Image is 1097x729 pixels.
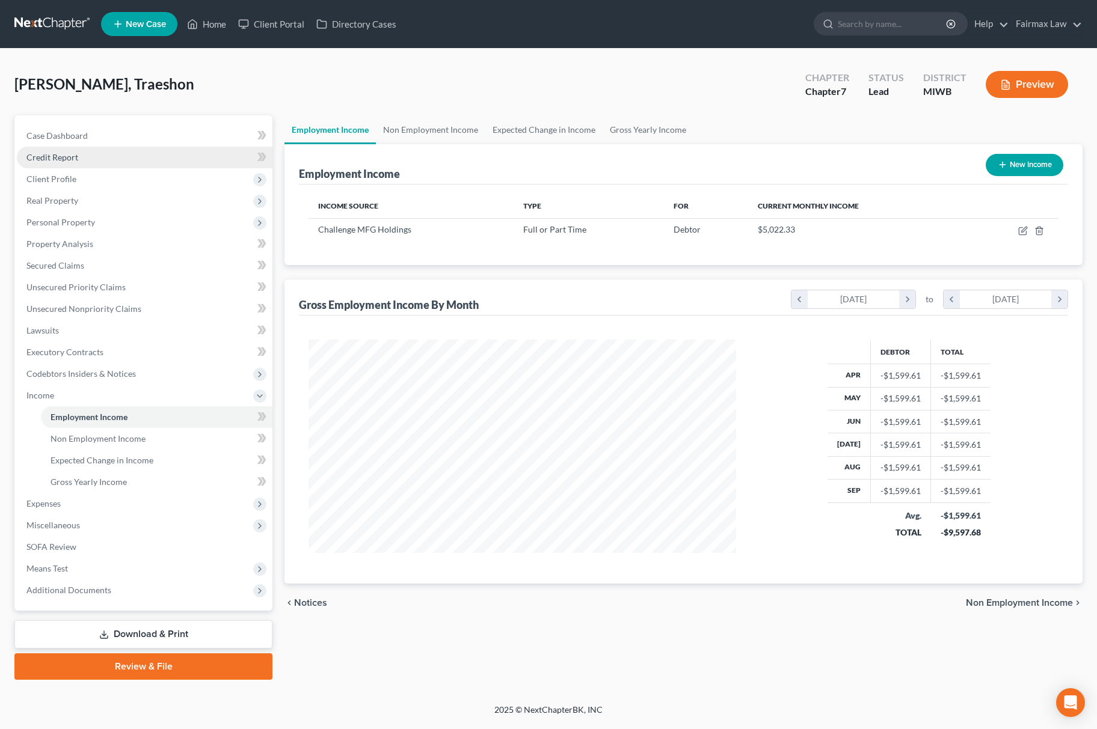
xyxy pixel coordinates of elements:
[828,480,871,502] th: Sep
[14,75,194,93] span: [PERSON_NAME], Traeshon
[14,653,272,680] a: Review & File
[838,13,948,35] input: Search by name...
[880,439,921,451] div: -$1,599.61
[674,201,689,210] span: For
[17,276,272,298] a: Unsecured Priority Claims
[14,620,272,648] a: Download & Print
[1073,598,1083,608] i: chevron_right
[26,195,78,206] span: Real Property
[808,290,900,308] div: [DATE]
[318,224,411,234] span: Challenge MFG Holdings
[674,224,701,234] span: Debtor
[960,290,1052,308] div: [DATE]
[26,282,126,292] span: Unsecured Priority Claims
[318,201,378,210] span: Income Source
[880,526,921,538] div: TOTAL
[880,370,921,382] div: -$1,599.61
[523,201,541,210] span: Type
[17,320,272,341] a: Lawsuits
[41,428,272,450] a: Non Employment Income
[828,456,871,479] th: Aug
[26,390,54,400] span: Income
[26,174,76,184] span: Client Profile
[880,416,921,428] div: -$1,599.61
[758,201,859,210] span: Current Monthly Income
[17,147,272,168] a: Credit Report
[51,477,127,487] span: Gross Yearly Income
[931,480,991,502] td: -$1,599.61
[828,387,871,410] th: May
[828,410,871,433] th: Jun
[41,406,272,428] a: Employment Income
[931,364,991,387] td: -$1,599.61
[923,85,966,99] div: MIWB
[26,303,141,314] span: Unsecured Nonpriority Claims
[26,217,95,227] span: Personal Property
[926,293,933,305] span: to
[941,510,982,522] div: -$1,599.61
[941,526,982,538] div: -$9,597.68
[26,239,93,249] span: Property Analysis
[986,154,1063,176] button: New Income
[899,290,915,308] i: chevron_right
[17,125,272,147] a: Case Dashboard
[868,85,904,99] div: Lead
[17,341,272,363] a: Executory Contracts
[523,224,586,234] span: Full or Part Time
[310,13,402,35] a: Directory Cases
[868,71,904,85] div: Status
[17,536,272,558] a: SOFA Review
[17,233,272,255] a: Property Analysis
[966,598,1073,608] span: Non Employment Income
[299,297,479,312] div: Gross Employment Income By Month
[828,433,871,456] th: [DATE]
[284,115,376,144] a: Employment Income
[26,541,76,552] span: SOFA Review
[871,340,931,364] th: Debtor
[51,455,153,465] span: Expected Change in Income
[26,498,61,508] span: Expenses
[485,115,603,144] a: Expected Change in Income
[923,71,966,85] div: District
[805,85,849,99] div: Chapter
[966,598,1083,608] button: Non Employment Income chevron_right
[51,433,146,444] span: Non Employment Income
[758,224,795,234] span: $5,022.33
[206,704,891,725] div: 2025 © NextChapterBK, INC
[26,130,88,141] span: Case Dashboard
[968,13,1009,35] a: Help
[26,260,84,270] span: Secured Claims
[17,298,272,320] a: Unsecured Nonpriority Claims
[41,471,272,493] a: Gross Yearly Income
[880,510,921,522] div: Avg.
[931,410,991,433] td: -$1,599.61
[828,364,871,387] th: Apr
[26,368,136,379] span: Codebtors Insiders & Notices
[841,85,846,97] span: 7
[986,71,1068,98] button: Preview
[880,392,921,404] div: -$1,599.61
[880,462,921,474] div: -$1,599.61
[931,433,991,456] td: -$1,599.61
[284,598,327,608] button: chevron_left Notices
[26,585,111,595] span: Additional Documents
[26,347,103,357] span: Executory Contracts
[376,115,485,144] a: Non Employment Income
[931,340,991,364] th: Total
[26,152,78,162] span: Credit Report
[26,520,80,530] span: Miscellaneous
[51,412,128,422] span: Employment Income
[805,71,849,85] div: Chapter
[299,166,400,181] div: Employment Income
[41,450,272,471] a: Expected Change in Income
[26,325,59,335] span: Lawsuits
[931,456,991,479] td: -$1,599.61
[1051,290,1068,308] i: chevron_right
[284,598,294,608] i: chevron_left
[181,13,232,35] a: Home
[931,387,991,410] td: -$1,599.61
[26,563,68,573] span: Means Test
[232,13,310,35] a: Client Portal
[880,485,921,497] div: -$1,599.61
[603,115,693,144] a: Gross Yearly Income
